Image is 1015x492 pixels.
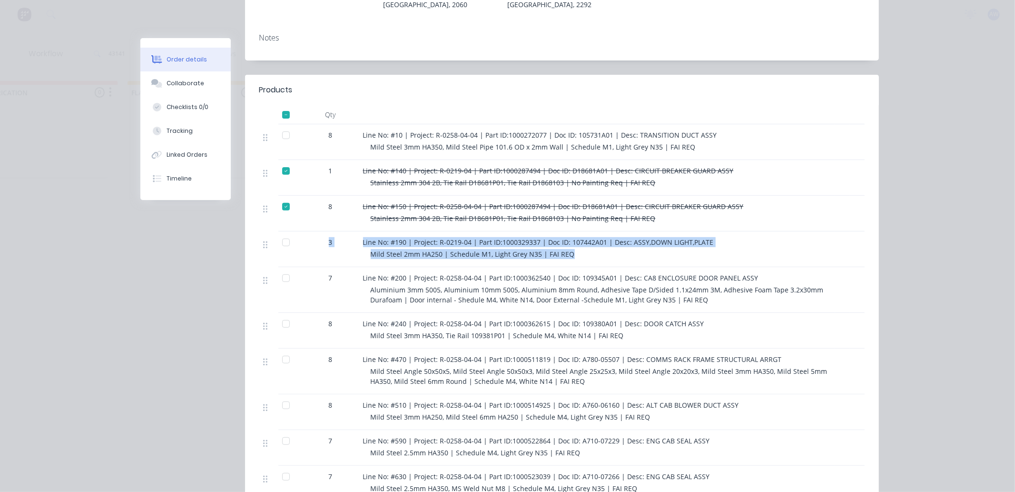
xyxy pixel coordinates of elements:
[371,214,656,223] span: Stainless 2mm 304 2B, Tie Rail D18681P01, Tie Rail D1868103 | No Painting Req | FAI REQ
[167,79,204,88] div: Collaborate
[329,319,333,329] span: 8
[302,105,359,124] div: Qty
[363,401,739,410] span: Line No: #510 | Project: R-0258-04-04 | Part ID:1000514925 | Doc ID: A760-06160 | Desc: ALT CAB B...
[363,355,782,364] span: Line No: #470 | Project: R-0258-04-04 | Part ID:1000511819 | Doc ID: A780-05507 | Desc: COMMS RAC...
[371,448,581,457] span: Mild Steel 2.5mm HA350 | Schedule M4, Light Grey N35 | FAI REQ
[329,273,333,283] span: 7
[371,331,624,340] span: Mild Steel 3mm HA350, Tie Rail 109381P01 | Schedule M4, White N14 | FAI REQ
[329,436,333,446] span: 7
[371,367,829,386] span: Mild Steel Angle 50x50x5, Mild Steel Angle 50x50x3, Mild Steel Angle 25x25x3, Mild Steel Angle 20...
[371,142,696,151] span: Mild Steel 3mm HA350, Mild Steel Pipe 101.6 OD x 2mm Wall | Schedule M1, Light Grey N35 | FAI REQ
[329,472,333,482] span: 7
[329,201,333,211] span: 8
[363,202,744,211] span: Line No: #150 | Project: R-0258-04-04 | Part ID:1000287494 | Doc ID: D18681A01 | Desc: CIRCUIT BR...
[140,119,231,143] button: Tracking
[167,55,207,64] div: Order details
[140,95,231,119] button: Checklists 0/0
[363,472,710,481] span: Line No: #630 | Project: R-0258-04-04 | Part ID:1000523039 | Doc ID: A710-07266 | Desc: ENG CAB S...
[363,166,734,175] span: Line No: #140 | Project: R-0219-04 | Part ID:1000287494 | Doc ID: D18681A01 | Desc: CIRCUIT BREAK...
[371,178,656,187] span: Stainless 2mm 304 2B, Tie Rail D18681P01, Tie Rail D1868103 | No Painting Req | FAI REQ
[371,412,650,422] span: Mild Steel 3mm HA250, Mild Steel 6mm HA250 | Schedule M4, Light Grey N35 | FAI REQ
[140,71,231,95] button: Collaborate
[329,354,333,364] span: 8
[329,130,333,140] span: 8
[140,48,231,71] button: Order details
[363,319,704,328] span: Line No: #240 | Project: R-0258-04-04 | Part ID:1000362615 | Doc ID: 109380A01 | Desc: DOOR CATCH...
[363,238,714,247] span: Line No: #190 | Project: R-0219-04 | Part ID:1000329337 | Doc ID: 107442A01 | Desc: ASSY,DOWN LIG...
[167,103,208,111] div: Checklists 0/0
[259,33,865,42] div: Notes
[167,151,207,159] div: Linked Orders
[329,400,333,410] span: 8
[363,273,759,282] span: Line No: #200 | Project: R-0258-04-04 | Part ID:1000362540 | Doc ID: 109345A01 | Desc: CA8 ENCLOS...
[329,237,333,247] span: 3
[363,436,710,445] span: Line No: #590 | Project: R-0258-04-04 | Part ID:1000522864 | Doc ID: A710-07229 | Desc: ENG CAB S...
[259,84,293,96] div: Products
[140,167,231,191] button: Timeline
[329,166,333,176] span: 1
[371,250,575,259] span: Mild Steel 2mm HA250 | Schedule M1, Light Grey N35 | FAI REQ
[371,285,826,304] span: Aluminium 3mm 5005, Aluminium 10mm 5005, Aluminium 8mm Round, Adhesive Tape D/Sided 1.1x24mm 3M, ...
[167,127,193,135] div: Tracking
[363,131,717,140] span: Line No: #10 | Project: R-0258-04-04 | Part ID:1000272077 | Doc ID: 105731A01 | Desc: TRANSITION ...
[140,143,231,167] button: Linked Orders
[167,174,192,183] div: Timeline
